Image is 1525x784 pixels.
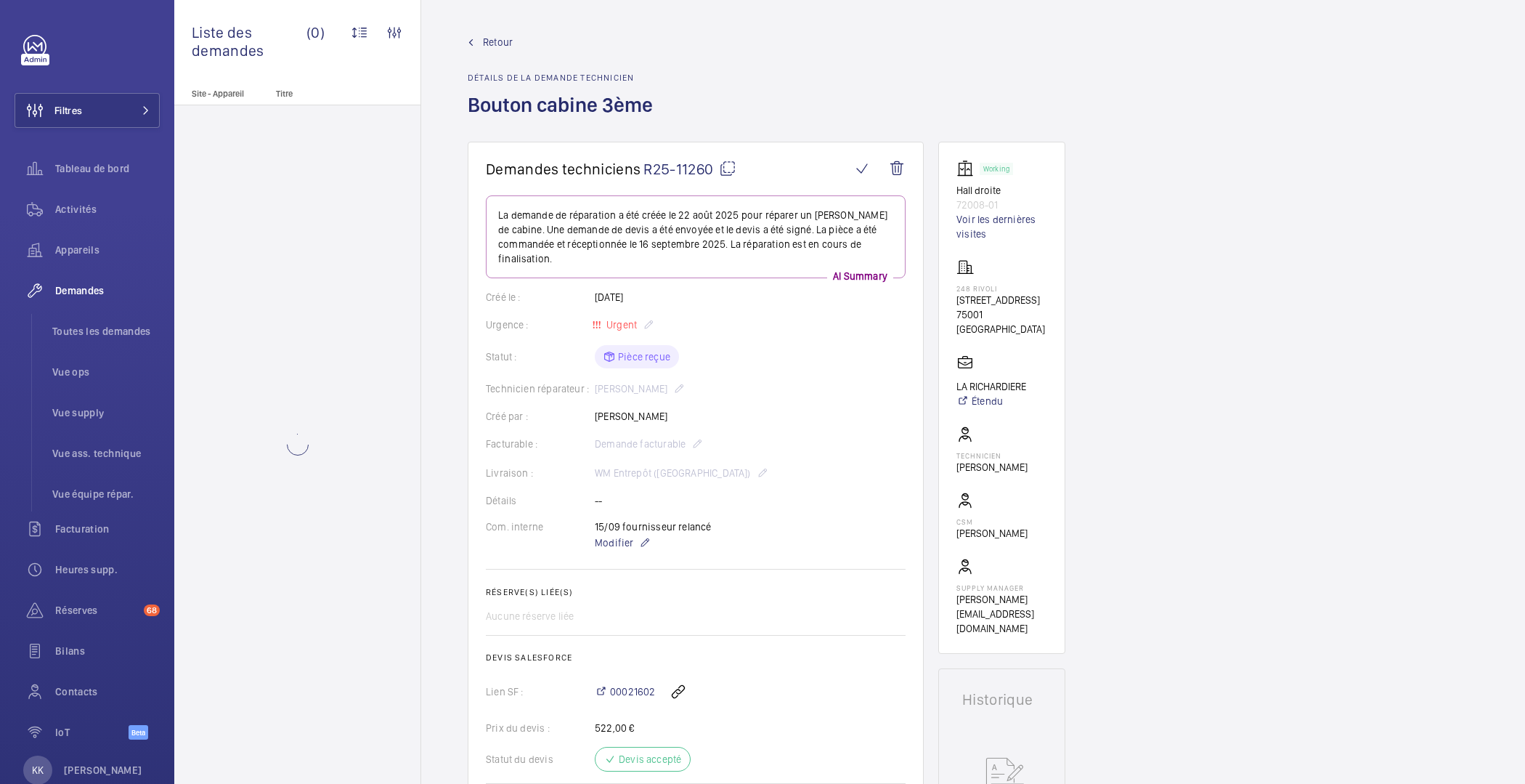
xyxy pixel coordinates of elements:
[983,166,1009,171] p: Working
[52,405,160,420] span: Vue supply
[52,365,160,379] span: Vue ops
[52,446,160,461] span: Vue ass. technique
[55,202,160,217] span: Activités
[55,684,160,699] span: Contacts
[956,212,1047,241] a: Voir les dernières visites
[827,269,893,283] p: AI Summary
[55,243,160,257] span: Appareils
[64,763,142,777] p: [PERSON_NAME]
[144,605,160,616] span: 68
[956,517,1028,526] p: CSM
[956,451,1028,460] p: Technicien
[276,89,372,99] p: Titre
[956,284,1047,293] p: 248 Rivoli
[595,684,655,699] a: 00021602
[486,160,640,178] span: Demandes techniciens
[610,684,655,699] span: 00021602
[55,562,160,577] span: Heures supp.
[52,487,160,501] span: Vue équipe répar.
[956,460,1028,474] p: [PERSON_NAME]
[55,522,160,536] span: Facturation
[956,307,1047,336] p: 75001 [GEOGRAPHIC_DATA]
[956,526,1028,541] p: [PERSON_NAME]
[55,161,160,176] span: Tableau de bord
[468,92,662,142] h1: Bouton cabine 3ème
[55,283,160,298] span: Demandes
[483,35,513,49] span: Retour
[486,652,906,663] h2: Devis Salesforce
[956,394,1026,408] a: Étendu
[192,23,306,60] span: Liste des demandes
[962,692,1041,707] h1: Historique
[54,103,82,118] span: Filtres
[956,293,1047,307] p: [STREET_ADDRESS]
[15,93,160,128] button: Filtres
[52,324,160,339] span: Toutes les demandes
[498,208,893,266] p: La demande de réparation a été créée le 22 août 2025 pour réparer un [PERSON_NAME] de cabine. Une...
[956,183,1047,198] p: Hall droite
[32,763,44,777] p: KK
[595,536,633,550] span: Modifier
[956,160,980,177] img: elevator.svg
[956,198,1047,212] p: 72008-01
[486,587,906,597] h2: Réserve(s) liée(s)
[468,73,662,83] h2: Détails de la demande technicien
[55,603,138,618] span: Réserves
[129,725,148,740] span: Beta
[956,592,1047,636] p: [PERSON_NAME][EMAIL_ADDRESS][DOMAIN_NAME]
[55,725,129,740] span: IoT
[55,644,160,658] span: Bilans
[174,89,270,99] p: Site - Appareil
[643,160,736,178] span: R25-11260
[956,583,1047,592] p: Supply manager
[956,379,1026,394] p: LA RICHARDIERE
